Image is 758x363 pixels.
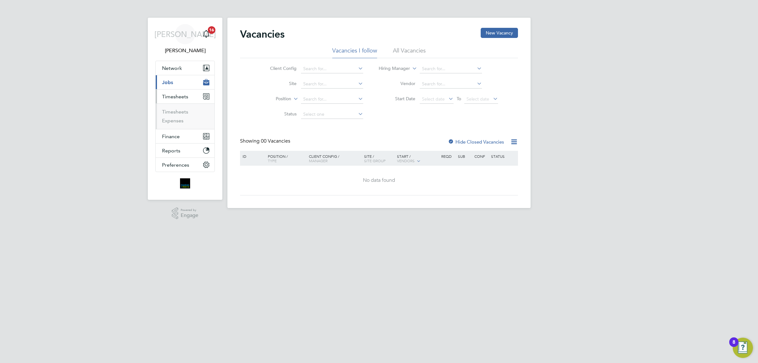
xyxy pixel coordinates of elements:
li: All Vacancies [393,47,426,58]
input: Search for... [420,65,482,73]
span: Finance [162,133,180,139]
li: Vacancies I follow [332,47,377,58]
span: [PERSON_NAME] [154,30,216,38]
a: Go to home page [155,178,215,188]
div: Client Config / [307,151,363,166]
button: Timesheets [156,89,214,103]
span: Engage [181,213,198,218]
span: 00 Vacancies [261,138,290,144]
div: 8 [732,342,735,350]
div: Sub [456,151,473,162]
a: 16 [200,24,213,44]
input: Select one [301,110,363,119]
div: Site / [363,151,396,166]
button: Open Resource Center, 8 new notifications [733,338,753,358]
span: 16 [208,26,215,34]
button: Reports [156,144,214,157]
button: Preferences [156,158,214,172]
span: Preferences [162,162,189,168]
div: Reqd [440,151,456,162]
span: Reports [162,148,180,154]
label: Vendor [379,81,415,86]
span: Site Group [364,158,386,163]
a: Timesheets [162,109,188,115]
span: Select date [466,96,489,102]
label: Hiring Manager [374,65,410,72]
div: Status [490,151,517,162]
div: Conf [473,151,489,162]
span: Network [162,65,182,71]
label: Status [260,111,297,117]
button: Finance [156,129,214,143]
span: Jordan Alaezihe [155,47,215,54]
img: bromak-logo-retina.png [180,178,190,188]
a: Expenses [162,118,183,124]
span: Type [268,158,277,163]
label: Site [260,81,297,86]
div: ID [241,151,263,162]
span: Powered by [181,207,198,213]
div: Timesheets [156,103,214,129]
span: Manager [309,158,328,163]
label: Position [255,96,291,102]
span: Vendors [397,158,415,163]
a: [PERSON_NAME][PERSON_NAME] [155,24,215,54]
a: Powered byEngage [172,207,199,219]
span: To [455,95,463,103]
nav: Main navigation [148,18,222,200]
div: Position / [263,151,307,166]
h2: Vacancies [240,28,285,40]
input: Search for... [301,80,363,89]
span: Timesheets [162,94,188,100]
label: Start Date [379,96,415,102]
button: Network [156,61,214,75]
div: No data found [241,177,517,184]
span: Select date [422,96,445,102]
label: Hide Closed Vacancies [448,139,504,145]
button: New Vacancy [481,28,518,38]
input: Search for... [420,80,482,89]
button: Jobs [156,75,214,89]
label: Client Config [260,65,297,71]
span: Jobs [162,79,173,85]
input: Search for... [301,65,363,73]
input: Search for... [301,95,363,104]
div: Start / [395,151,440,167]
div: Showing [240,138,292,145]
